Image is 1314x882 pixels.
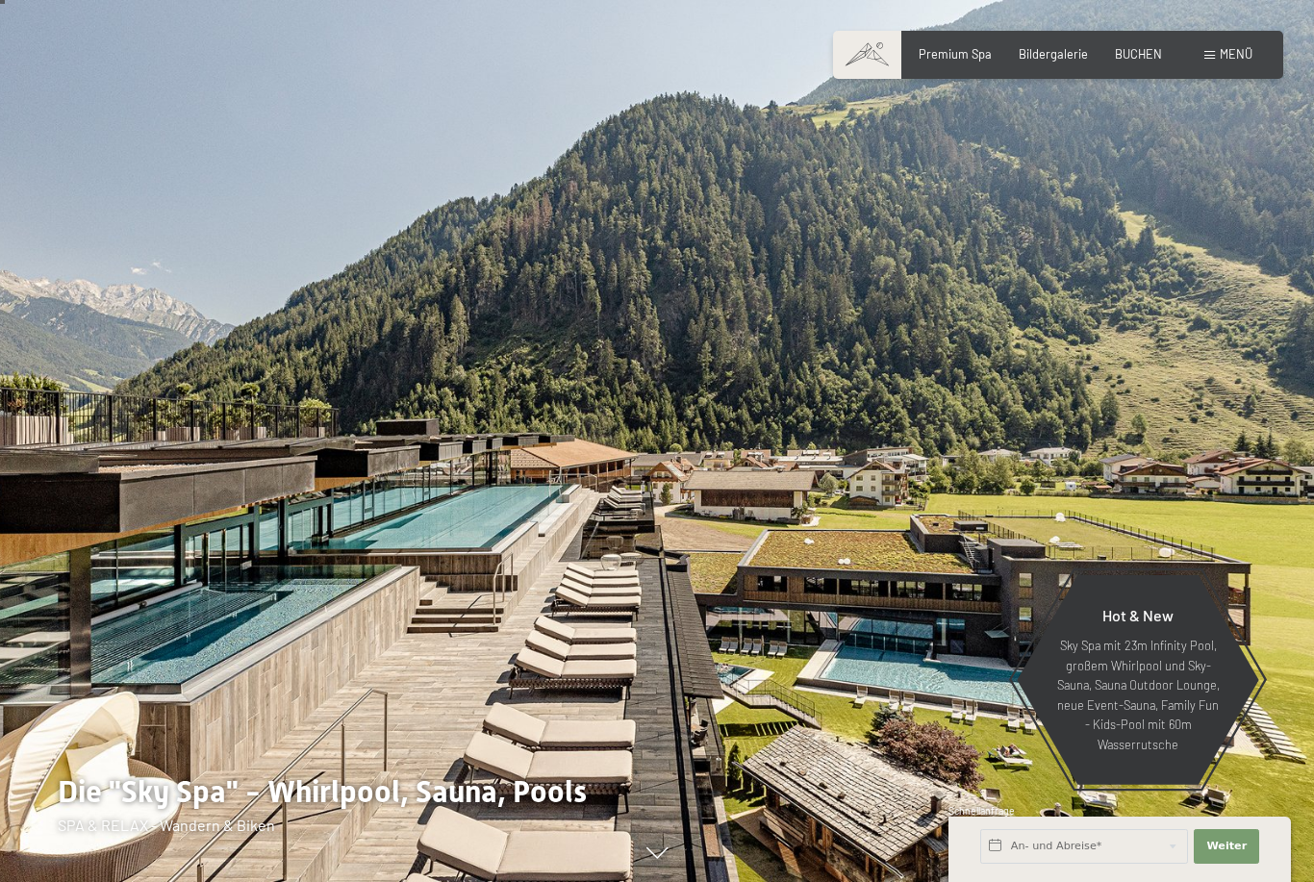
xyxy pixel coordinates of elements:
span: Hot & New [1102,606,1174,624]
a: Premium Spa [919,46,992,62]
span: Weiter [1206,839,1247,854]
span: Schnellanfrage [948,805,1015,817]
span: Menü [1220,46,1252,62]
a: BUCHEN [1115,46,1162,62]
p: Sky Spa mit 23m Infinity Pool, großem Whirlpool und Sky-Sauna, Sauna Outdoor Lounge, neue Event-S... [1054,636,1222,754]
button: Weiter [1194,829,1259,864]
a: Bildergalerie [1019,46,1088,62]
a: Hot & New Sky Spa mit 23m Infinity Pool, großem Whirlpool und Sky-Sauna, Sauna Outdoor Lounge, ne... [1016,574,1260,786]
